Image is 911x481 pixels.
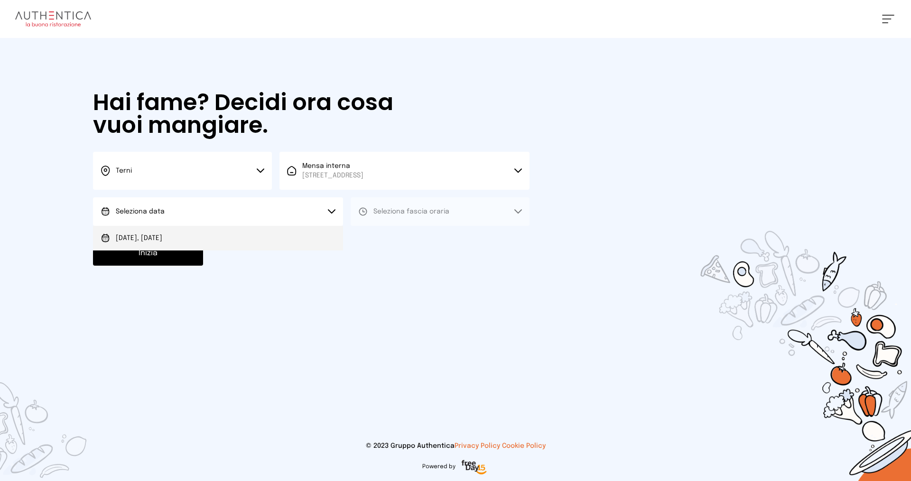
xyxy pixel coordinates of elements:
[502,443,546,449] a: Cookie Policy
[422,463,455,471] span: Powered by
[116,233,162,243] span: [DATE], [DATE]
[373,208,449,215] span: Seleziona fascia oraria
[93,241,203,266] button: Inizia
[455,443,500,449] a: Privacy Policy
[116,208,165,215] span: Seleziona data
[459,458,489,477] img: logo-freeday.3e08031.png
[93,197,343,226] button: Seleziona data
[15,441,896,451] p: © 2023 Gruppo Authentica
[351,197,530,226] button: Seleziona fascia oraria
